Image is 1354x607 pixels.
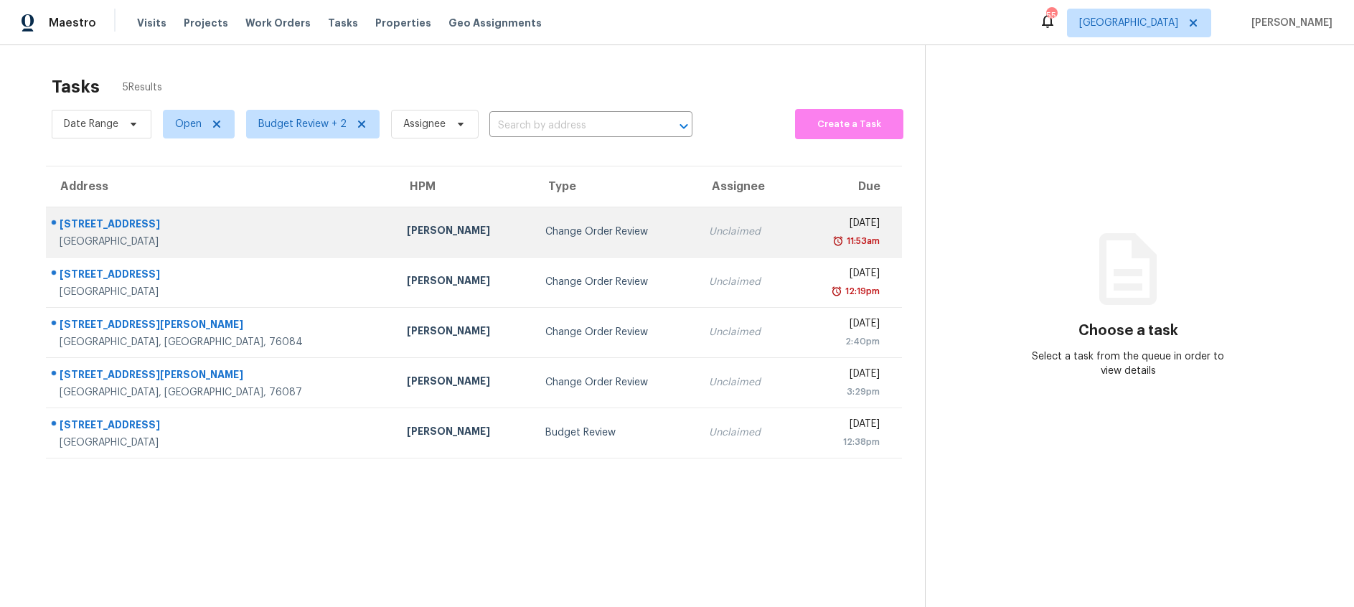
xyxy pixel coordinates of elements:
[545,225,686,239] div: Change Order Review
[1246,16,1332,30] span: [PERSON_NAME]
[1078,324,1178,338] h3: Choose a task
[407,424,522,442] div: [PERSON_NAME]
[806,216,880,234] div: [DATE]
[137,16,166,30] span: Visits
[1027,349,1230,378] div: Select a task from the queue in order to view details
[258,117,347,131] span: Budget Review + 2
[534,166,697,207] th: Type
[709,375,783,390] div: Unclaimed
[674,116,694,136] button: Open
[831,284,842,298] img: Overdue Alarm Icon
[709,425,783,440] div: Unclaimed
[184,16,228,30] span: Projects
[60,385,384,400] div: [GEOGRAPHIC_DATA], [GEOGRAPHIC_DATA], 76087
[403,117,446,131] span: Assignee
[832,234,844,248] img: Overdue Alarm Icon
[52,80,100,94] h2: Tasks
[123,80,162,95] span: 5 Results
[60,335,384,349] div: [GEOGRAPHIC_DATA], [GEOGRAPHIC_DATA], 76084
[60,367,384,385] div: [STREET_ADDRESS][PERSON_NAME]
[60,418,384,436] div: [STREET_ADDRESS]
[175,117,202,131] span: Open
[60,217,384,235] div: [STREET_ADDRESS]
[806,334,880,349] div: 2:40pm
[49,16,96,30] span: Maestro
[806,266,880,284] div: [DATE]
[407,374,522,392] div: [PERSON_NAME]
[375,16,431,30] span: Properties
[60,285,384,299] div: [GEOGRAPHIC_DATA]
[46,166,395,207] th: Address
[806,417,880,435] div: [DATE]
[407,223,522,241] div: [PERSON_NAME]
[795,109,903,139] button: Create a Task
[395,166,534,207] th: HPM
[407,273,522,291] div: [PERSON_NAME]
[794,166,902,207] th: Due
[60,267,384,285] div: [STREET_ADDRESS]
[60,317,384,335] div: [STREET_ADDRESS][PERSON_NAME]
[1079,16,1178,30] span: [GEOGRAPHIC_DATA]
[844,234,880,248] div: 11:53am
[60,235,384,249] div: [GEOGRAPHIC_DATA]
[60,436,384,450] div: [GEOGRAPHIC_DATA]
[709,275,783,289] div: Unclaimed
[545,275,686,289] div: Change Order Review
[1046,9,1056,23] div: 55
[842,284,880,298] div: 12:19pm
[545,325,686,339] div: Change Order Review
[806,367,880,385] div: [DATE]
[806,435,880,449] div: 12:38pm
[245,16,311,30] span: Work Orders
[709,325,783,339] div: Unclaimed
[806,385,880,399] div: 3:29pm
[806,316,880,334] div: [DATE]
[64,117,118,131] span: Date Range
[709,225,783,239] div: Unclaimed
[545,425,686,440] div: Budget Review
[802,116,896,133] span: Create a Task
[545,375,686,390] div: Change Order Review
[489,115,652,137] input: Search by address
[328,18,358,28] span: Tasks
[407,324,522,342] div: [PERSON_NAME]
[448,16,542,30] span: Geo Assignments
[697,166,794,207] th: Assignee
